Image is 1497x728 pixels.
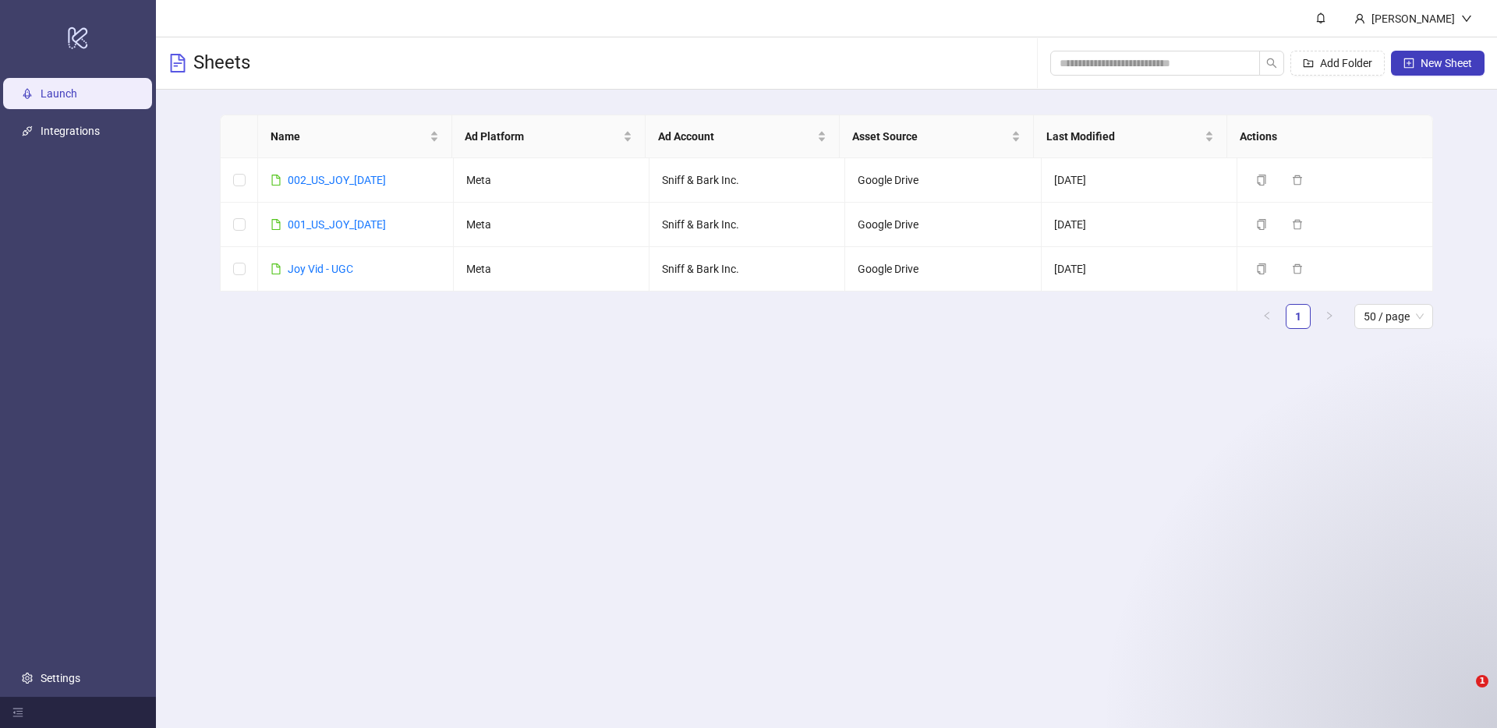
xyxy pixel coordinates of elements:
[646,115,840,158] th: Ad Account
[845,247,1041,292] td: Google Drive
[454,247,649,292] td: Meta
[271,128,426,145] span: Name
[1262,311,1272,320] span: left
[1046,128,1202,145] span: Last Modified
[1042,203,1237,247] td: [DATE]
[1421,57,1472,69] span: New Sheet
[168,54,187,72] span: file-text
[1444,675,1481,712] iframe: Intercom live chat
[1354,304,1433,329] div: Page Size
[1256,263,1267,274] span: copy
[1365,10,1461,27] div: [PERSON_NAME]
[845,203,1041,247] td: Google Drive
[1286,304,1311,329] li: 1
[1320,57,1372,69] span: Add Folder
[1042,247,1237,292] td: [DATE]
[1034,115,1228,158] th: Last Modified
[649,247,845,292] td: Sniff & Bark Inc.
[288,218,386,231] a: 001_US_JOY_[DATE]
[649,203,845,247] td: Sniff & Bark Inc.
[1256,219,1267,230] span: copy
[649,158,845,203] td: Sniff & Bark Inc.
[288,263,353,275] a: Joy Vid - UGC
[41,672,80,684] a: Settings
[1303,58,1314,69] span: folder-add
[845,158,1041,203] td: Google Drive
[271,219,281,230] span: file
[1292,263,1303,274] span: delete
[840,115,1034,158] th: Asset Source
[1364,305,1424,328] span: 50 / page
[1317,304,1342,329] li: Next Page
[1354,13,1365,24] span: user
[1255,304,1279,329] li: Previous Page
[658,128,814,145] span: Ad Account
[465,128,621,145] span: Ad Platform
[1256,175,1267,186] span: copy
[1292,175,1303,186] span: delete
[1290,51,1385,76] button: Add Folder
[41,125,100,137] a: Integrations
[1391,51,1485,76] button: New Sheet
[271,175,281,186] span: file
[271,263,281,274] span: file
[1266,58,1277,69] span: search
[852,128,1008,145] span: Asset Source
[1476,675,1488,687] span: 1
[258,115,452,158] th: Name
[452,115,646,158] th: Ad Platform
[1255,304,1279,329] button: left
[1325,311,1334,320] span: right
[1292,219,1303,230] span: delete
[1286,305,1310,328] a: 1
[454,158,649,203] td: Meta
[12,707,23,718] span: menu-fold
[454,203,649,247] td: Meta
[41,87,77,100] a: Launch
[1317,304,1342,329] button: right
[288,174,386,186] a: 002_US_JOY_[DATE]
[193,51,250,76] h3: Sheets
[1042,158,1237,203] td: [DATE]
[1227,115,1421,158] th: Actions
[1315,12,1326,23] span: bell
[1403,58,1414,69] span: plus-square
[1461,13,1472,24] span: down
